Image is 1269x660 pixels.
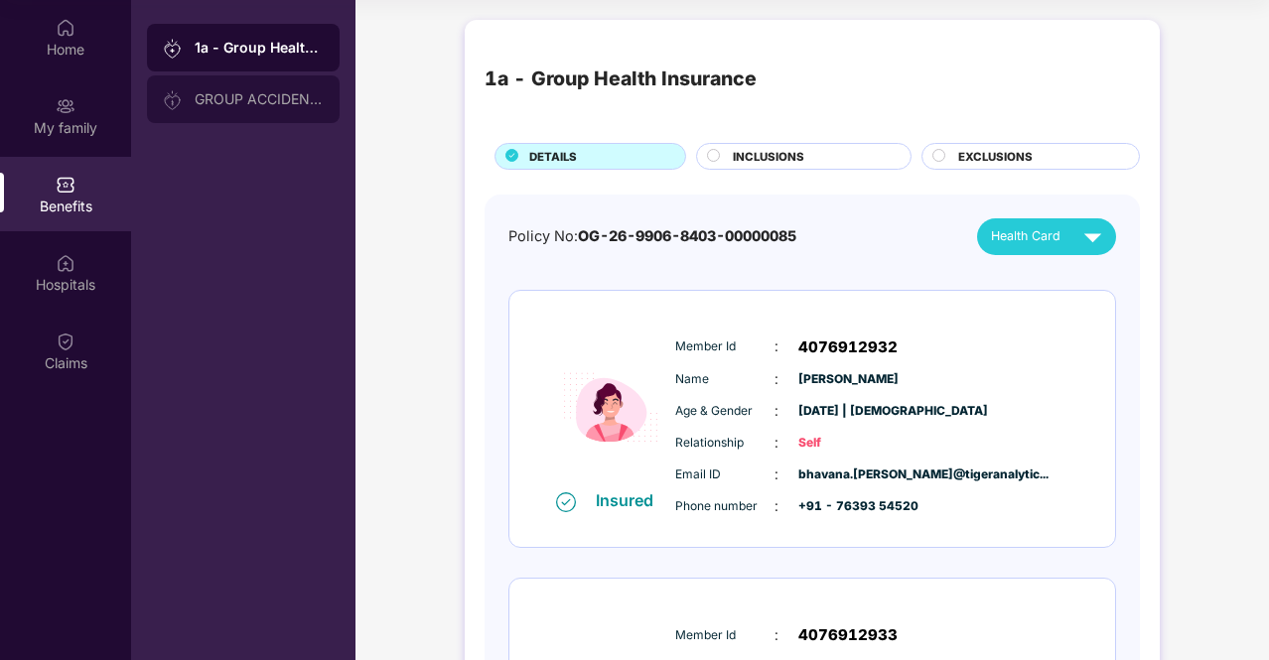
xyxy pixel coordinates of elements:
[775,432,778,454] span: :
[798,370,898,389] span: [PERSON_NAME]
[775,335,778,357] span: :
[733,148,804,166] span: INCLUSIONS
[675,434,775,453] span: Relationship
[775,495,778,517] span: :
[195,38,324,58] div: 1a - Group Health Insurance
[675,370,775,389] span: Name
[56,253,75,273] img: svg+xml;base64,PHN2ZyBpZD0iSG9zcGl0YWxzIiB4bWxucz0iaHR0cDovL3d3dy53My5vcmcvMjAwMC9zdmciIHdpZHRoPS...
[1075,219,1110,254] img: svg+xml;base64,PHN2ZyB4bWxucz0iaHR0cDovL3d3dy53My5vcmcvMjAwMC9zdmciIHZpZXdCb3g9IjAgMCAyNCAyNCIgd2...
[508,225,796,248] div: Policy No:
[991,226,1060,246] span: Health Card
[529,148,577,166] span: DETAILS
[798,623,898,647] span: 4076912933
[485,64,757,94] div: 1a - Group Health Insurance
[798,497,898,516] span: +91 - 76393 54520
[556,492,576,512] img: svg+xml;base64,PHN2ZyB4bWxucz0iaHR0cDovL3d3dy53My5vcmcvMjAwMC9zdmciIHdpZHRoPSIxNiIgaGVpZ2h0PSIxNi...
[596,490,665,510] div: Insured
[675,626,775,645] span: Member Id
[798,434,898,453] span: Self
[675,465,775,484] span: Email ID
[775,624,778,646] span: :
[775,463,778,485] span: :
[977,218,1116,255] button: Health Card
[798,402,898,421] span: [DATE] | [DEMOGRAPHIC_DATA]
[578,227,796,244] span: OG-26-9906-8403-00000085
[675,337,775,356] span: Member Id
[56,96,75,116] img: svg+xml;base64,PHN2ZyB3aWR0aD0iMjAiIGhlaWdodD0iMjAiIHZpZXdCb3g9IjAgMCAyMCAyMCIgZmlsbD0ibm9uZSIgeG...
[798,335,898,359] span: 4076912932
[675,497,775,516] span: Phone number
[775,368,778,390] span: :
[958,148,1033,166] span: EXCLUSIONS
[56,18,75,38] img: svg+xml;base64,PHN2ZyBpZD0iSG9tZSIgeG1sbnM9Imh0dHA6Ly93d3cudzMub3JnLzIwMDAvc3ZnIiB3aWR0aD0iMjAiIG...
[675,402,775,421] span: Age & Gender
[195,91,324,107] div: GROUP ACCIDENTAL INSURANCE
[551,326,670,489] img: icon
[163,90,183,110] img: svg+xml;base64,PHN2ZyB3aWR0aD0iMjAiIGhlaWdodD0iMjAiIHZpZXdCb3g9IjAgMCAyMCAyMCIgZmlsbD0ibm9uZSIgeG...
[56,331,75,351] img: svg+xml;base64,PHN2ZyBpZD0iQ2xhaW0iIHhtbG5zPSJodHRwOi8vd3d3LnczLm9yZy8yMDAwL3N2ZyIgd2lkdGg9IjIwIi...
[163,39,183,59] img: svg+xml;base64,PHN2ZyB3aWR0aD0iMjAiIGhlaWdodD0iMjAiIHZpZXdCb3g9IjAgMCAyMCAyMCIgZmlsbD0ibm9uZSIgeG...
[798,465,898,484] span: bhavana.[PERSON_NAME]@tigeranalytic...
[56,175,75,195] img: svg+xml;base64,PHN2ZyBpZD0iQmVuZWZpdHMiIHhtbG5zPSJodHRwOi8vd3d3LnczLm9yZy8yMDAwL3N2ZyIgd2lkdGg9Ij...
[775,400,778,422] span: :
